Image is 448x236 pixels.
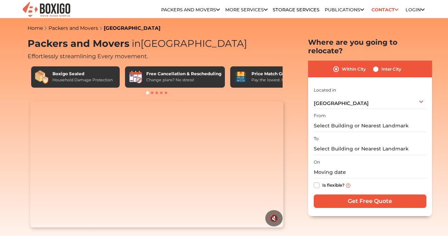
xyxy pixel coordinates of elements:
[314,120,426,132] input: Select Building or Nearest Landmark
[322,181,345,188] label: Is flexible?
[251,71,305,77] div: Price Match Guarantee
[35,70,49,84] img: Boxigo Sealed
[381,65,401,73] label: Inter City
[146,77,221,83] div: Change plans? No stress!
[346,183,350,188] img: info
[52,77,113,83] div: Household Damage Protection
[273,7,319,12] a: Storage Services
[28,53,148,60] span: Effortlessly streamlining Every movement.
[104,25,160,31] a: [GEOGRAPHIC_DATA]
[406,7,425,12] a: Login
[22,1,71,18] img: Boxigo
[129,38,247,49] span: [GEOGRAPHIC_DATA]
[225,7,268,12] a: More services
[314,166,426,179] input: Moving date
[314,159,320,165] label: On
[314,143,426,155] input: Select Building or Nearest Landmark
[314,136,319,142] label: To
[314,194,426,208] input: Get Free Quote
[308,38,432,55] h2: Where are you going to relocate?
[52,71,113,77] div: Boxigo Sealed
[251,77,305,83] div: Pay the lowest. Guaranteed!
[28,38,286,50] h1: Packers and Movers
[265,210,283,226] button: 🔇
[132,38,141,49] span: in
[325,7,364,12] a: Publications
[49,25,98,31] a: Packers and Movers
[129,70,143,84] img: Free Cancellation & Rescheduling
[369,4,401,15] a: Contact
[234,70,248,84] img: Price Match Guarantee
[314,112,326,119] label: From
[314,87,336,93] label: Located in
[161,7,220,12] a: Packers and Movers
[314,100,369,106] span: [GEOGRAPHIC_DATA]
[28,25,43,31] a: Home
[146,71,221,77] div: Free Cancellation & Rescheduling
[30,101,283,228] video: Your browser does not support the video tag.
[342,65,366,73] label: Within City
